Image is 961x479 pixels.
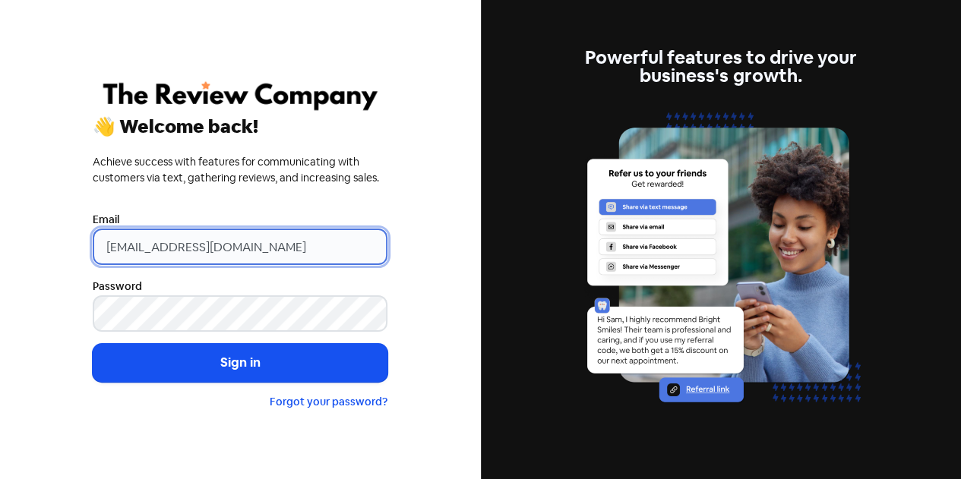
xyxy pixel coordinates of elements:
[574,103,868,430] img: referrals
[93,154,387,186] div: Achieve success with features for communicating with customers via text, gathering reviews, and i...
[93,228,387,265] input: Enter your email address...
[574,49,868,85] div: Powerful features to drive your business's growth.
[93,344,387,382] button: Sign in
[93,279,142,295] label: Password
[270,395,387,408] a: Forgot your password?
[93,212,119,228] label: Email
[93,118,387,136] div: 👋 Welcome back!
